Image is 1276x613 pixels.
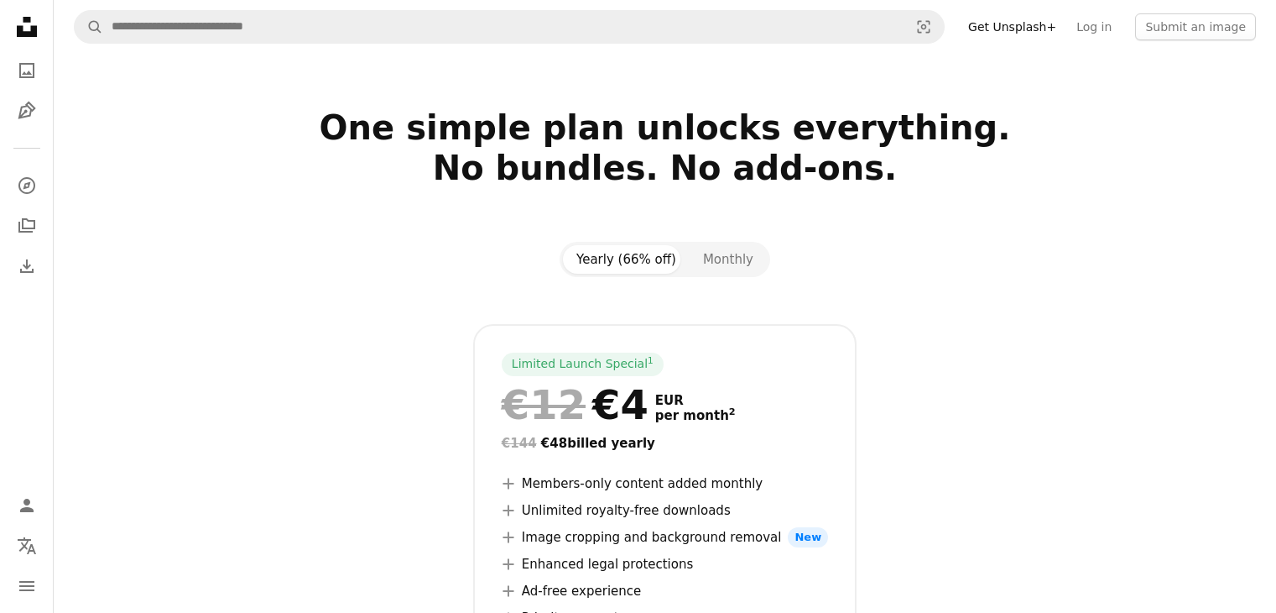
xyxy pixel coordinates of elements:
[788,527,828,548] span: New
[74,10,945,44] form: Find visuals sitewide
[10,169,44,202] a: Explore
[729,406,736,417] sup: 2
[10,54,44,87] a: Photos
[502,500,828,521] li: Unlimited royalty-free downloads
[563,245,690,274] button: Yearly (66% off)
[690,245,767,274] button: Monthly
[10,10,44,47] a: Home — Unsplash
[1135,13,1256,40] button: Submit an image
[75,11,103,43] button: Search Unsplash
[958,13,1066,40] a: Get Unsplash+
[502,581,828,601] li: Ad-free experience
[10,529,44,563] button: Language
[10,249,44,283] a: Download History
[655,393,736,408] span: EUR
[502,433,828,453] div: €48 billed yearly
[904,11,944,43] button: Visual search
[502,474,828,494] li: Members-only content added monthly
[648,355,654,365] sup: 1
[502,383,648,427] div: €4
[10,489,44,522] a: Log in / Sign up
[502,383,586,427] span: €12
[10,209,44,243] a: Collections
[644,356,657,373] a: 1
[502,353,664,376] div: Limited Launch Special
[726,408,739,423] a: 2
[655,408,736,423] span: per month
[502,554,828,574] li: Enhanced legal protections
[10,569,44,603] button: Menu
[125,107,1206,228] h2: One simple plan unlocks everything. No bundles. No add-ons.
[502,527,828,548] li: Image cropping and background removal
[1066,13,1122,40] a: Log in
[10,94,44,128] a: Illustrations
[502,436,537,451] span: €144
